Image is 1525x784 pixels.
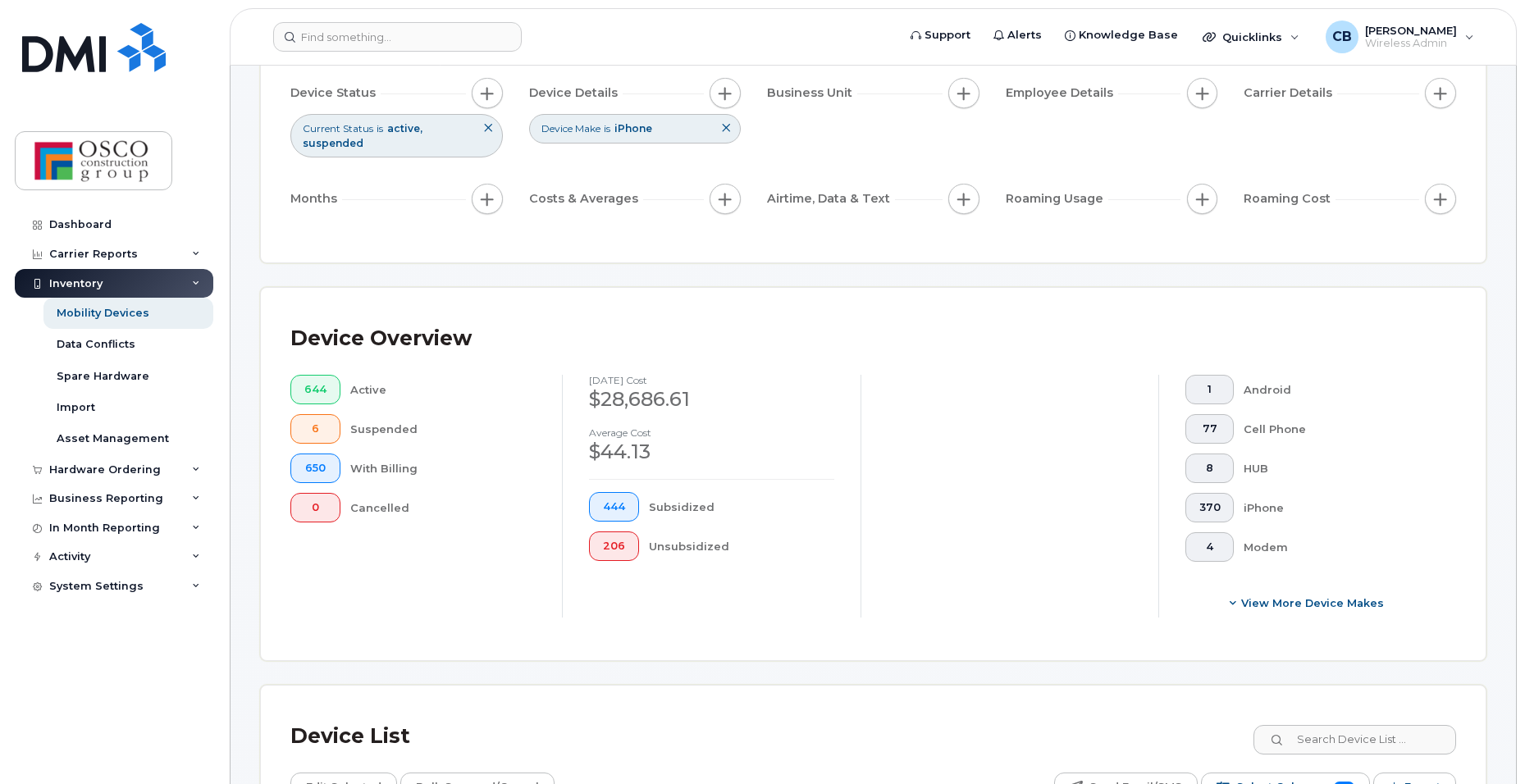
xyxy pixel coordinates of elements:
[1185,414,1235,444] button: 77
[603,500,625,513] span: 444
[604,121,610,135] span: is
[899,19,982,52] a: Support
[1191,21,1311,53] div: Quicklinks
[589,385,833,413] div: $28,686.61
[1222,30,1282,43] span: Quicklinks
[1006,190,1108,207] span: Roaming Usage
[1185,375,1235,404] button: 1
[1007,27,1042,43] span: Alerts
[925,27,970,43] span: Support
[1185,454,1235,483] button: 8
[1314,21,1486,53] div: Christine Boyd
[350,454,536,483] div: With Billing
[290,375,340,404] button: 644
[387,122,422,134] span: active
[273,22,522,52] input: Find something...
[1244,454,1430,483] div: HUB
[304,462,326,475] span: 650
[1079,27,1178,43] span: Knowledge Base
[290,493,340,522] button: 0
[529,84,623,102] span: Device Details
[303,121,373,135] span: Current Status
[1185,532,1235,562] button: 4
[529,190,643,207] span: Costs & Averages
[1244,532,1430,562] div: Modem
[603,540,625,553] span: 206
[304,501,326,514] span: 0
[1365,24,1457,37] span: [PERSON_NAME]
[290,84,381,102] span: Device Status
[290,454,340,483] button: 650
[1365,37,1457,50] span: Wireless Admin
[589,492,639,522] button: 444
[1244,493,1430,522] div: iPhone
[304,422,326,435] span: 6
[1053,19,1189,52] a: Knowledge Base
[589,375,833,385] h4: [DATE] cost
[1199,422,1221,435] span: 77
[1185,588,1430,618] button: View More Device Makes
[1199,540,1221,554] span: 4
[767,84,857,102] span: Business Unit
[614,122,652,134] span: iPhone
[589,427,833,438] h4: Average cost
[649,492,834,522] div: Subsidized
[350,493,536,522] div: Cancelled
[350,375,536,404] div: Active
[649,531,834,561] div: Unsubsidized
[377,121,383,135] span: is
[290,414,340,444] button: 6
[1253,725,1456,754] input: Search Device List ...
[589,438,833,466] div: $44.13
[589,531,639,561] button: 206
[1244,84,1337,102] span: Carrier Details
[982,19,1053,52] a: Alerts
[541,121,600,135] span: Device Make
[1244,375,1430,404] div: Android
[290,715,410,758] div: Device List
[1244,190,1336,207] span: Roaming Cost
[1185,493,1235,522] button: 370
[304,383,326,396] span: 644
[290,190,342,207] span: Months
[767,190,895,207] span: Airtime, Data & Text
[303,137,363,149] span: suspended
[1006,84,1118,102] span: Employee Details
[1241,595,1384,611] span: View More Device Makes
[1199,383,1221,396] span: 1
[290,317,472,360] div: Device Overview
[350,414,536,444] div: Suspended
[1199,462,1221,475] span: 8
[1199,501,1221,514] span: 370
[1332,27,1352,47] span: CB
[1244,414,1430,444] div: Cell Phone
